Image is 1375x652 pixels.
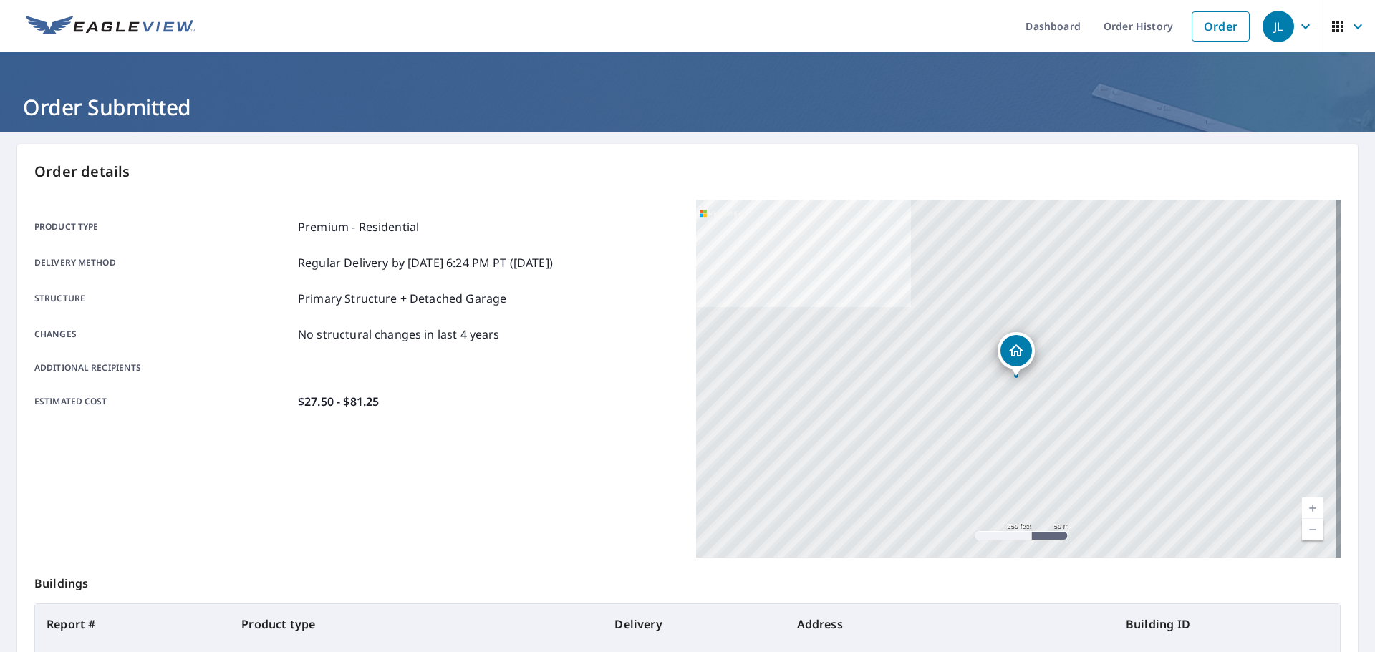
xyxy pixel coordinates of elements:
a: Current Level 17, Zoom Out [1302,519,1323,540]
p: Estimated cost [34,393,292,410]
p: Changes [34,326,292,343]
th: Product type [230,604,603,644]
p: Order details [34,161,1341,183]
a: Current Level 17, Zoom In [1302,497,1323,519]
p: Premium - Residential [298,218,419,235]
th: Building ID [1114,604,1340,644]
p: Product type [34,218,292,235]
div: JL [1263,11,1294,42]
p: Buildings [34,558,1341,603]
th: Report # [35,604,230,644]
p: Delivery method [34,254,292,271]
th: Delivery [603,604,785,644]
h1: Order Submitted [17,92,1358,122]
p: Additional recipients [34,361,292,374]
p: Primary Structure + Detached Garage [298,290,506,307]
img: EV Logo [26,16,195,37]
p: Regular Delivery by [DATE] 6:24 PM PT ([DATE]) [298,254,553,271]
div: Dropped pin, building 1, Residential property, 668 S Chipwood St Orange, CA 92869 [998,332,1035,376]
p: No structural changes in last 4 years [298,326,500,343]
a: Order [1192,11,1250,42]
p: $27.50 - $81.25 [298,393,379,410]
p: Structure [34,290,292,307]
th: Address [786,604,1114,644]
